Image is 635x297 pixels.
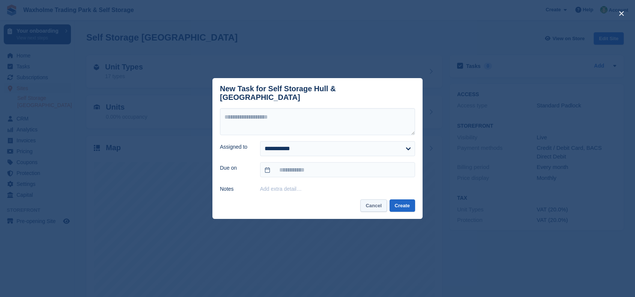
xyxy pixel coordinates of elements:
label: Assigned to [220,143,251,151]
label: Due on [220,164,251,172]
button: Create [390,199,415,212]
button: close [615,8,627,20]
label: Notes [220,185,251,193]
button: Add extra detail… [260,186,302,192]
div: New Task for Self Storage Hull & [GEOGRAPHIC_DATA] [220,84,415,102]
button: Cancel [360,199,387,212]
